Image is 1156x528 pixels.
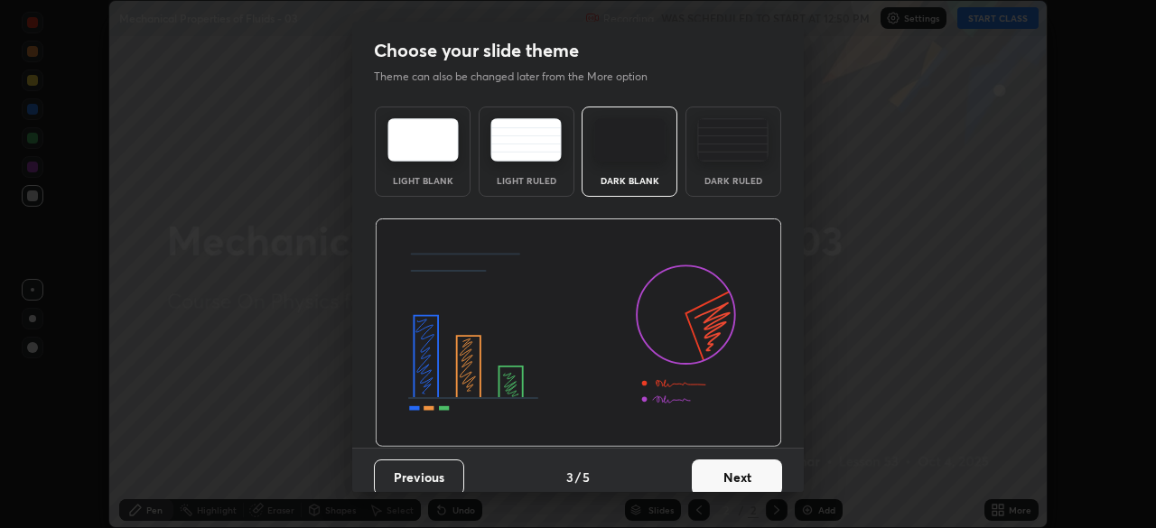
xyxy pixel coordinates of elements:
div: Dark Ruled [697,176,769,185]
img: darkThemeBanner.d06ce4a2.svg [375,218,782,448]
h4: 5 [583,468,590,486]
h2: Choose your slide theme [374,39,579,62]
img: darkTheme.f0cc69e5.svg [594,118,666,162]
img: lightTheme.e5ed3b09.svg [387,118,459,162]
h4: / [575,468,581,486]
button: Previous [374,459,464,496]
button: Next [692,459,782,496]
p: Theme can also be changed later from the More option [374,69,667,85]
div: Light Ruled [490,176,563,185]
h4: 3 [566,468,573,486]
div: Light Blank [387,176,459,185]
div: Dark Blank [593,176,666,185]
img: lightRuledTheme.5fabf969.svg [490,118,562,162]
img: darkRuledTheme.de295e13.svg [697,118,769,162]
